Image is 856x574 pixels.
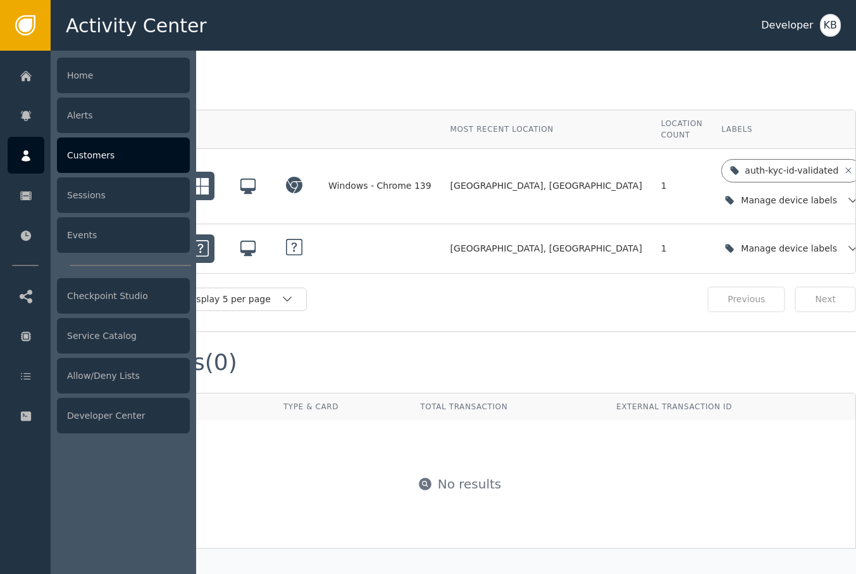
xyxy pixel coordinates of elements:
[8,277,190,314] a: Checkpoint Studio
[8,397,190,434] a: Developer Center
[187,293,281,306] div: Display 5 per page
[607,393,855,420] th: External Transaction ID
[57,98,190,133] div: Alerts
[57,398,190,433] div: Developer Center
[328,179,431,193] div: Windows - Chrome 139
[174,288,307,311] button: Display 5 per page
[438,475,502,494] div: No results
[57,137,190,173] div: Customers
[8,97,190,134] a: Alerts
[450,242,642,255] span: [GEOGRAPHIC_DATA], [GEOGRAPHIC_DATA]
[57,278,190,314] div: Checkpoint Studio
[820,14,841,37] button: KB
[8,177,190,214] a: Sessions
[66,11,207,40] span: Activity Center
[8,217,190,253] a: Events
[661,242,702,255] div: 1
[450,179,642,193] span: [GEOGRAPHIC_DATA], [GEOGRAPHIC_DATA]
[661,179,702,193] div: 1
[57,177,190,213] div: Sessions
[57,217,190,253] div: Events
[652,110,712,149] th: Location Count
[274,393,411,420] th: Type & Card
[8,57,190,94] a: Home
[8,137,190,174] a: Customers
[745,164,838,177] div: auth-kyc-id-validated
[741,242,840,255] div: Manage device labels
[411,393,607,420] th: Total Transaction
[57,58,190,93] div: Home
[8,317,190,354] a: Service Catalog
[57,318,190,354] div: Service Catalog
[761,18,813,33] div: Developer
[57,358,190,393] div: Allow/Deny Lists
[8,357,190,394] a: Allow/Deny Lists
[441,110,652,149] th: Most Recent Location
[741,194,840,207] div: Manage device labels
